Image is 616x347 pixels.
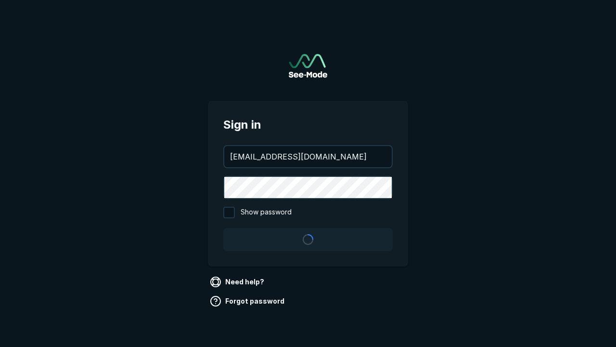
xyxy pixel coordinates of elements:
a: Go to sign in [289,54,327,78]
a: Forgot password [208,294,288,309]
a: Need help? [208,274,268,290]
input: your@email.com [224,146,392,167]
span: Sign in [223,116,393,133]
img: See-Mode Logo [289,54,327,78]
span: Show password [241,207,292,218]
